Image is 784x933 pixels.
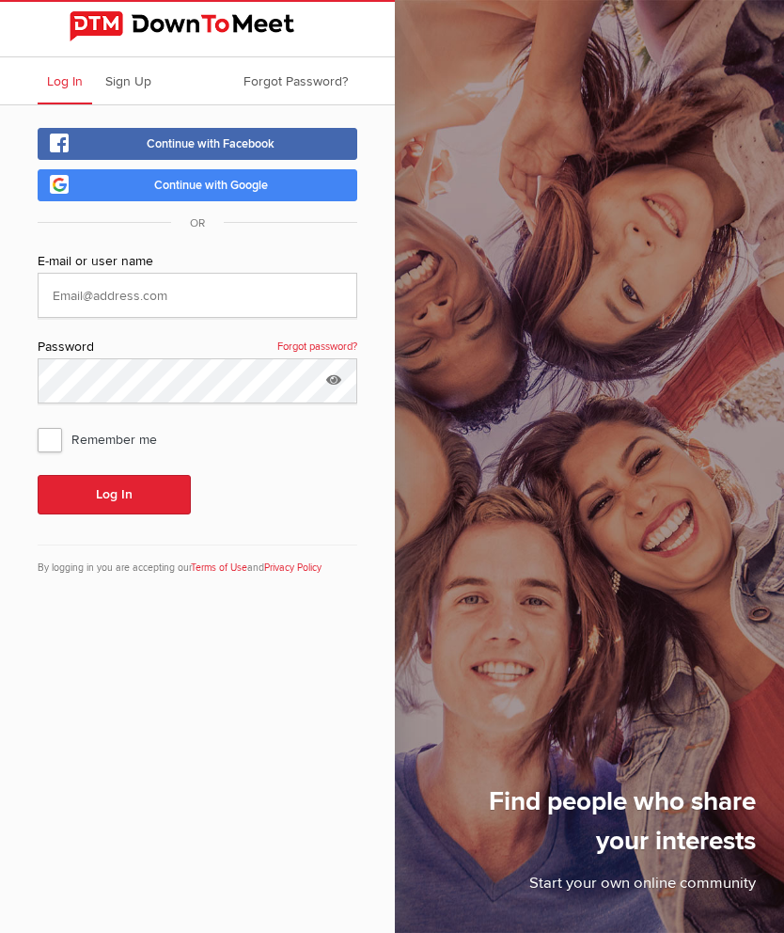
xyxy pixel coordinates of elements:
[38,169,357,201] a: Continue with Google
[154,178,268,193] span: Continue with Google
[191,561,247,574] a: Terms of Use
[171,216,224,230] span: OR
[234,57,357,104] a: Forgot Password?
[38,128,357,160] a: Continue with Facebook
[431,872,757,905] p: Start your own online community
[47,73,83,89] span: Log In
[38,545,357,576] div: By logging in you are accepting our and
[277,337,357,357] a: Forgot password?
[38,475,191,514] button: Log In
[243,73,348,89] span: Forgot Password?
[38,422,176,456] span: Remember me
[105,73,151,89] span: Sign Up
[38,57,92,104] a: Log In
[70,11,325,41] img: DownToMeet
[38,251,357,273] div: E-mail or user name
[96,57,161,104] a: Sign Up
[38,337,357,358] div: Password
[147,136,274,151] span: Continue with Facebook
[264,561,321,574] a: Privacy Policy
[38,273,357,318] input: Email@address.com
[431,782,757,872] h1: Find people who share your interests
